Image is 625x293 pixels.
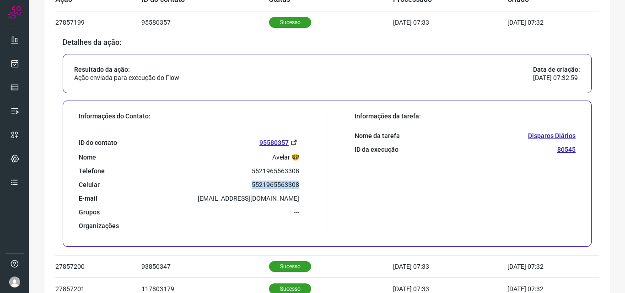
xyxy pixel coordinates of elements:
[74,74,179,82] p: Ação enviada para execução do Flow
[533,74,580,82] p: [DATE] 07:32:59
[269,17,311,28] p: Sucesso
[79,222,119,230] p: Organizações
[507,256,571,278] td: [DATE] 07:32
[393,11,507,33] td: [DATE] 07:33
[507,11,571,33] td: [DATE] 07:32
[79,194,97,202] p: E-mail
[63,38,592,47] p: Detalhes da ação:
[79,153,96,161] p: Nome
[79,139,117,147] p: ID do contato
[355,145,399,154] p: ID da execução
[294,222,299,230] p: ---
[55,256,141,278] td: 27857200
[533,65,580,74] p: Data de criação:
[355,112,576,120] p: Informações da tarefa:
[141,11,269,33] td: 95580357
[294,208,299,216] p: ---
[528,132,576,140] p: Disparos Diários
[198,194,299,202] p: [EMAIL_ADDRESS][DOMAIN_NAME]
[259,137,299,148] a: 95580357
[79,167,105,175] p: Telefone
[269,261,311,272] p: Sucesso
[74,65,179,74] p: Resultado da ação:
[557,145,576,154] p: 80545
[8,5,22,19] img: Logo
[79,112,299,120] p: Informações do Contato:
[79,208,100,216] p: Grupos
[393,256,507,278] td: [DATE] 07:33
[272,153,299,161] p: Avelar 🤓
[55,11,141,33] td: 27857199
[141,256,269,278] td: 93850347
[252,181,299,189] p: 5521965563308
[79,181,100,189] p: Celular
[9,277,20,288] img: avatar-user-boy.jpg
[355,132,400,140] p: Nome da tarefa
[252,167,299,175] p: 5521965563308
